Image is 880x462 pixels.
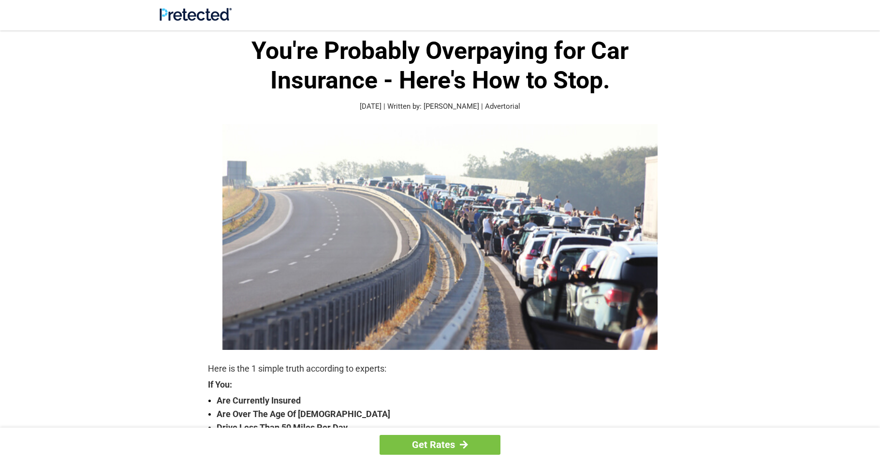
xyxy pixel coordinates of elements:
a: Site Logo [160,14,232,23]
p: [DATE] | Written by: [PERSON_NAME] | Advertorial [208,101,672,112]
strong: If You: [208,380,672,389]
a: Get Rates [380,435,500,455]
p: Here is the 1 simple truth according to experts: [208,362,672,375]
img: Site Logo [160,8,232,21]
strong: Drive Less Than 50 Miles Per Day [217,421,672,434]
strong: Are Currently Insured [217,394,672,407]
h1: You're Probably Overpaying for Car Insurance - Here's How to Stop. [208,36,672,95]
strong: Are Over The Age Of [DEMOGRAPHIC_DATA] [217,407,672,421]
